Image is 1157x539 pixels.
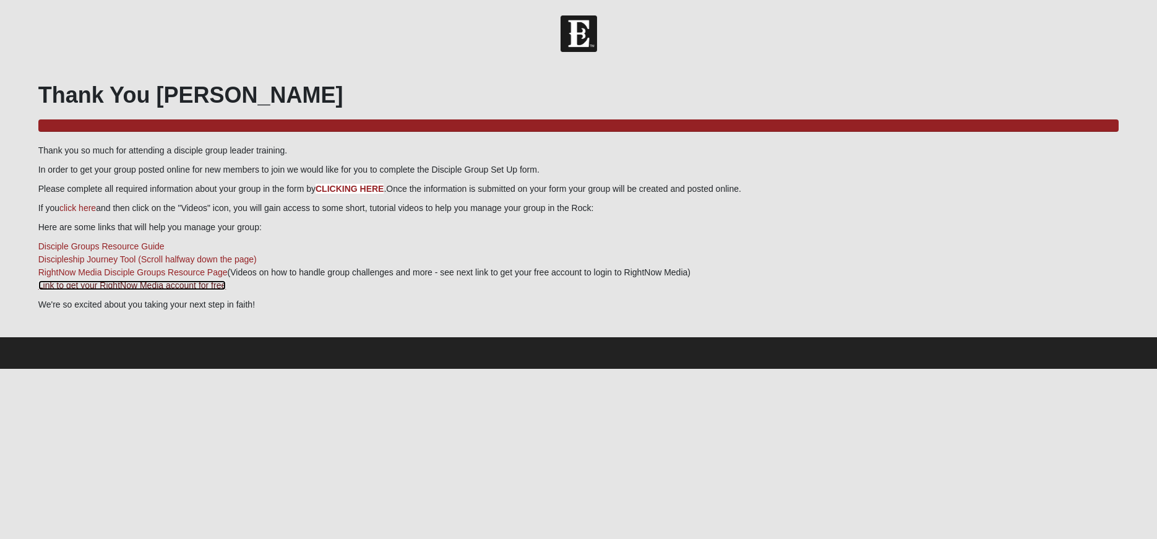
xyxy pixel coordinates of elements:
span: Once the information is submitted on your form your group will be created and posted online. [386,184,741,194]
p: If you and then click on the "Videos" icon, you will gain access to some short, tutorial videos t... [38,202,1119,215]
a: Disciple Groups Resource Guide [38,241,165,251]
p: Here are some links that will help you manage your group: [38,221,1119,234]
img: Church of Eleven22 Logo [561,15,597,52]
a: click here [59,203,96,213]
a: RightNow Media Disciple Groups Resource Page [38,267,228,277]
h1: Thank You [PERSON_NAME] [38,82,1119,108]
a: CLICKING HERE [316,184,384,194]
p: We're so excited about you taking your next step in faith! [38,298,1119,311]
p: Thank you so much for attending a disciple group leader training. [38,144,1119,157]
p: In order to get your group posted online for new members to join we would like for you to complet... [38,163,1119,176]
span: . [384,184,386,194]
span: Please complete all required information about your group in the form by [38,184,316,194]
a: Link to get your RightNow Media account for free [38,280,226,290]
span: (Videos on how to handle group challenges and more - see next link to get your free account to lo... [38,267,690,277]
a: Discipleship Journey Tool (Scroll halfway down the page) [38,254,257,264]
